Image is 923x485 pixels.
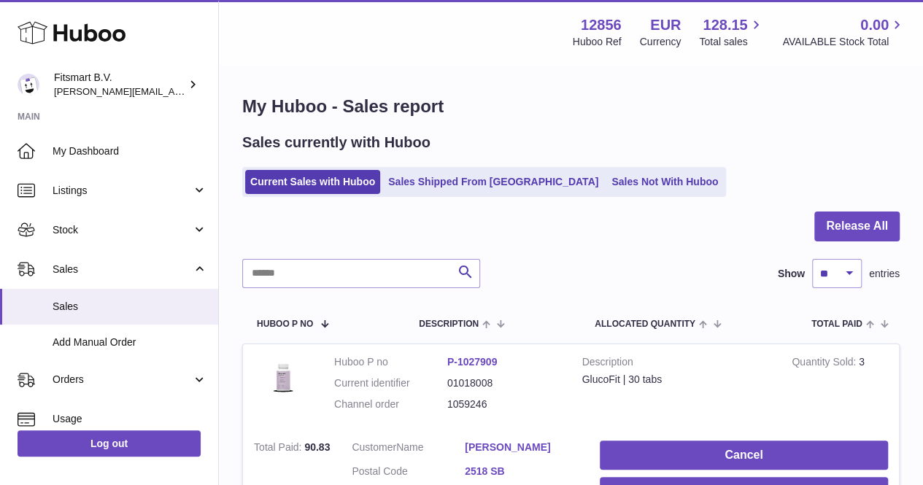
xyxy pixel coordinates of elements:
span: AVAILABLE Stock Total [782,35,905,49]
a: Current Sales with Huboo [245,170,380,194]
span: Customer [352,441,396,453]
a: 128.15 Total sales [699,15,764,49]
a: 2518 SB [465,465,578,478]
div: Currency [640,35,681,49]
span: My Dashboard [53,144,207,158]
span: Usage [53,412,207,426]
button: Release All [814,212,900,241]
strong: 12856 [581,15,622,35]
span: 90.83 [304,441,330,453]
span: 128.15 [703,15,747,35]
span: Description [419,319,479,329]
a: 0.00 AVAILABLE Stock Total [782,15,905,49]
img: jonathan@leaderoo.com [18,74,39,96]
span: Sales [53,300,207,314]
span: entries [869,267,900,281]
img: 1736787785.png [254,355,312,399]
h1: My Huboo - Sales report [242,95,900,118]
span: Listings [53,184,192,198]
strong: Description [582,355,771,373]
span: 0.00 [860,15,889,35]
dt: Current identifier [334,376,447,390]
strong: EUR [650,15,681,35]
strong: Quantity Sold [792,356,859,371]
label: Show [778,267,805,281]
a: Sales Not With Huboo [606,170,723,194]
div: Fitsmart B.V. [54,71,185,98]
span: Orders [53,373,192,387]
span: Sales [53,263,192,276]
div: Huboo Ref [573,35,622,49]
strong: Total Paid [254,441,304,457]
dt: Channel order [334,397,447,411]
a: Log out [18,430,201,457]
span: Stock [53,223,192,237]
span: Total sales [699,35,764,49]
span: ALLOCATED Quantity [595,319,695,329]
a: P-1027909 [447,356,498,368]
button: Cancel [600,441,888,470]
dt: Postal Code [352,465,465,482]
a: [PERSON_NAME] [465,441,578,454]
td: 3 [781,344,899,430]
dt: Name [352,441,465,458]
dd: 1059246 [447,397,560,411]
span: [PERSON_NAME][EMAIL_ADDRESS][DOMAIN_NAME] [54,85,293,97]
h2: Sales currently with Huboo [242,133,430,152]
dd: 01018008 [447,376,560,390]
a: Sales Shipped From [GEOGRAPHIC_DATA] [383,170,603,194]
span: Total paid [811,319,862,329]
div: GlucoFit | 30 tabs [582,373,771,387]
span: Add Manual Order [53,335,207,349]
span: Huboo P no [257,319,313,329]
dt: Huboo P no [334,355,447,369]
